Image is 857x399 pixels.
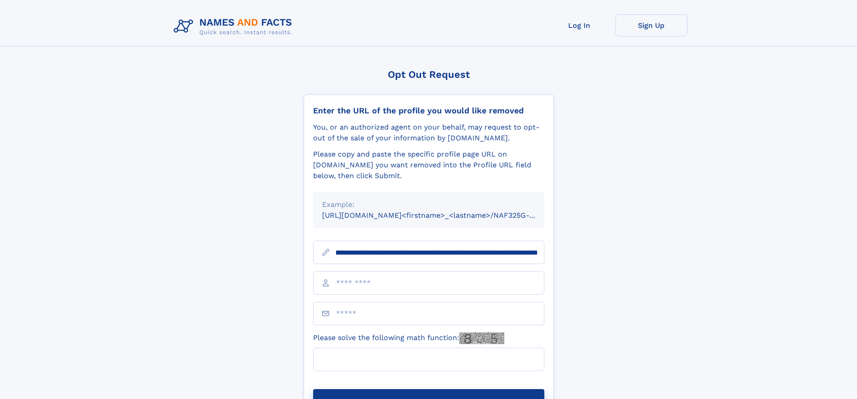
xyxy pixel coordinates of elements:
[615,14,687,36] a: Sign Up
[304,69,554,80] div: Opt Out Request
[313,332,504,344] label: Please solve the following math function:
[543,14,615,36] a: Log In
[313,106,544,116] div: Enter the URL of the profile you would like removed
[313,149,544,181] div: Please copy and paste the specific profile page URL on [DOMAIN_NAME] you want removed into the Pr...
[322,199,535,210] div: Example:
[322,211,561,220] small: [URL][DOMAIN_NAME]<firstname>_<lastname>/NAF325G-xxxxxxxx
[313,122,544,143] div: You, or an authorized agent on your behalf, may request to opt-out of the sale of your informatio...
[170,14,300,39] img: Logo Names and Facts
